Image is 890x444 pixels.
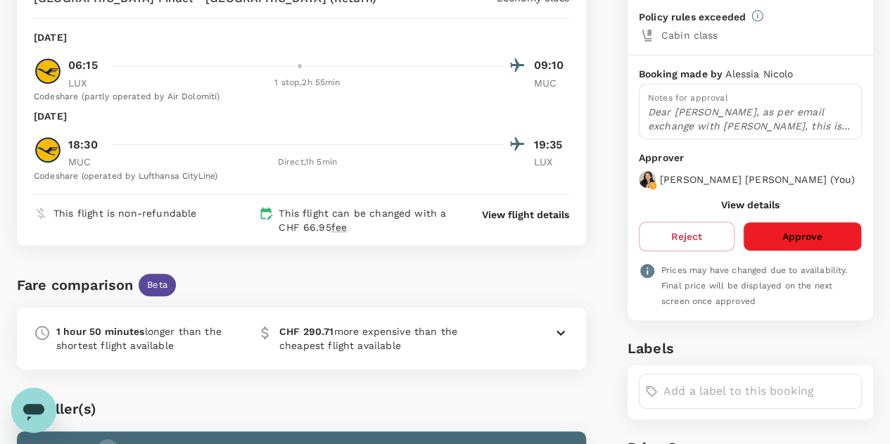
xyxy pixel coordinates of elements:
p: [PERSON_NAME] [PERSON_NAME] ( You ) [660,172,855,186]
button: View flight details [482,208,569,222]
span: Notes for approval [648,93,728,103]
p: This flight can be changed with a CHF 66.95 [279,206,456,234]
div: Codeshare (partly operated by Air Dolomiti) [34,90,569,104]
p: Dear [PERSON_NAME], as per email exchange with [PERSON_NAME], this is to request your approval fo... [648,105,853,133]
p: MUC [68,155,103,169]
button: View details [721,199,780,210]
p: 06:15 [68,57,98,74]
p: Policy rules exceeded [639,10,746,24]
p: MUC [534,76,569,90]
p: LUX [68,76,103,90]
b: 1 hour 50 minutes [56,326,145,337]
button: Approve [743,222,862,251]
p: Alessia Nicolo [725,67,793,81]
p: longer than the shortest flight available [56,324,234,353]
div: Traveller(s) [17,398,586,420]
p: [DATE] [34,109,67,123]
iframe: Button to launch messaging window [11,388,56,433]
p: [DATE] [34,30,67,44]
p: 19:35 [534,137,569,153]
b: CHF 290.71 [279,326,334,337]
input: Add a label to this booking [663,380,856,402]
p: 18:30 [68,137,98,153]
div: 1 stop , 2h 55min [112,76,503,90]
img: LH [34,57,62,85]
p: Cabin class [661,28,862,42]
div: Direct , 1h 5min [112,156,503,170]
p: 09:10 [534,57,569,74]
p: Approver [639,151,862,165]
p: more expensive than the cheapest flight available [279,324,457,353]
p: This flight is non-refundable [53,206,196,220]
h6: Labels [628,337,873,360]
p: LUX [534,155,569,169]
div: Codeshare (operated by Lufthansa CityLine) [34,170,569,184]
button: Reject [639,222,735,251]
span: Prices may have changed due to availability. Final price will be displayed on the next screen onc... [661,265,848,306]
p: Booking made by [639,67,725,81]
div: Fare comparison [17,274,133,296]
img: avatar-6748258166e04.jpeg [639,171,656,188]
span: Beta [139,279,176,292]
img: LH [34,136,62,164]
span: fee [331,222,347,233]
